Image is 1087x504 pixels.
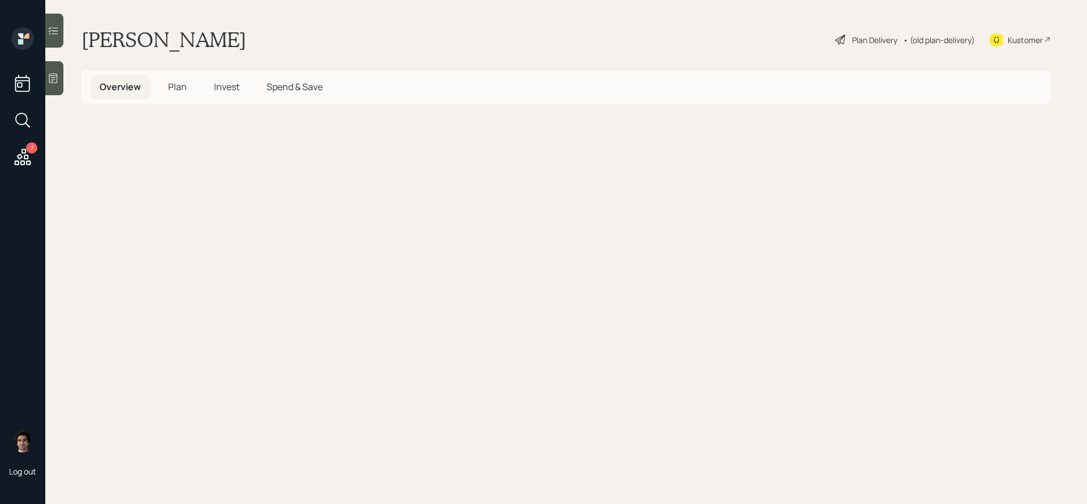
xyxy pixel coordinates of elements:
[214,81,239,93] span: Invest
[9,466,36,477] div: Log out
[852,34,897,46] div: Plan Delivery
[100,81,141,93] span: Overview
[82,27,246,52] h1: [PERSON_NAME]
[168,81,187,93] span: Plan
[1008,34,1043,46] div: Kustomer
[903,34,975,46] div: • (old plan-delivery)
[11,430,34,452] img: harrison-schaefer-headshot-2.png
[267,81,323,93] span: Spend & Save
[26,142,37,154] div: 7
